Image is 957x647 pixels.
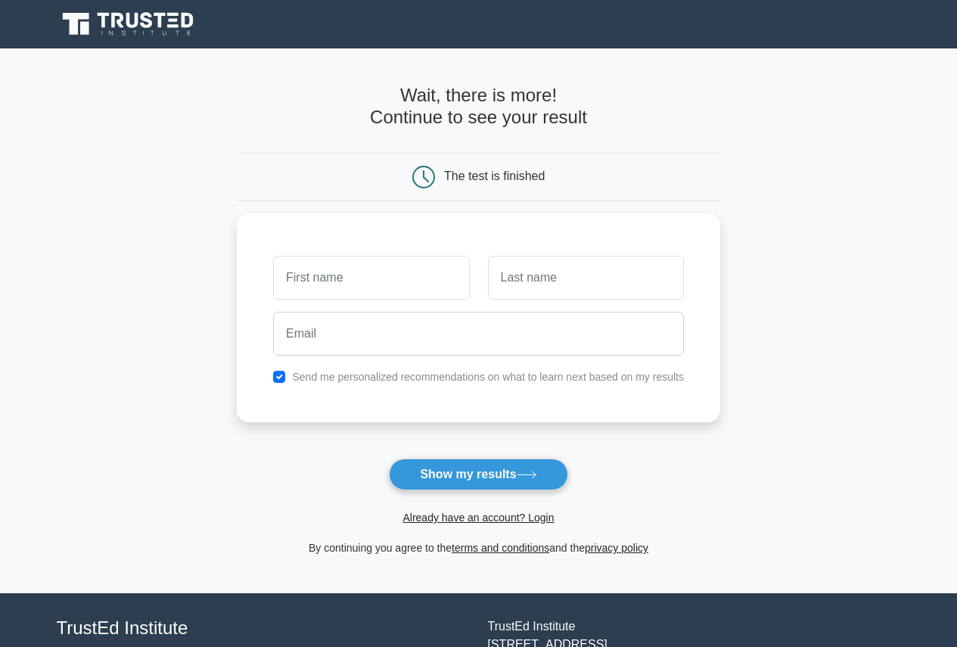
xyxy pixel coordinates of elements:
a: terms and conditions [452,542,549,554]
input: Email [273,312,684,356]
button: Show my results [389,459,567,490]
h4: TrustEd Institute [57,617,470,639]
input: First name [273,256,469,300]
a: privacy policy [585,542,648,554]
label: Send me personalized recommendations on what to learn next based on my results [292,371,684,383]
div: By continuing you agree to the and the [228,539,729,557]
h4: Wait, there is more! Continue to see your result [237,85,720,129]
a: Already have an account? Login [402,512,554,524]
div: The test is finished [444,170,545,182]
input: Last name [488,256,684,300]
